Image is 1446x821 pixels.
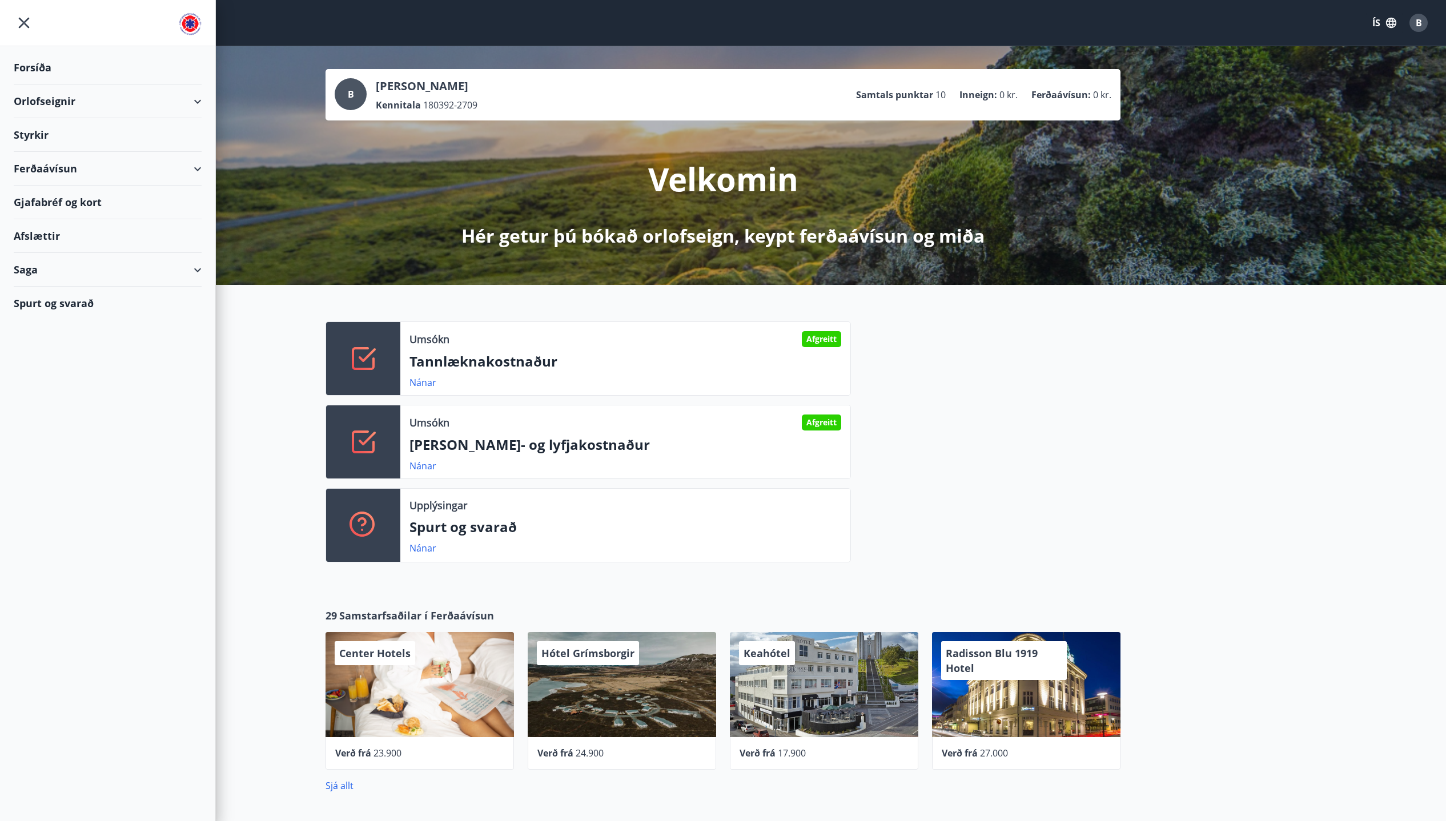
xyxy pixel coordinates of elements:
p: [PERSON_NAME] [376,78,477,94]
span: Hótel Grímsborgir [541,646,634,660]
a: Nánar [409,542,436,554]
p: Velkomin [648,157,798,200]
button: menu [14,13,34,33]
p: Upplýsingar [409,498,467,513]
span: Verð frá [537,747,573,759]
div: Afslættir [14,219,202,253]
div: Gjafabréf og kort [14,186,202,219]
div: Afgreitt [802,331,841,347]
div: Styrkir [14,118,202,152]
span: 180392-2709 [423,99,477,111]
a: Nánar [409,376,436,389]
img: union_logo [179,13,202,35]
p: Umsókn [409,332,449,347]
p: Tannlæknakostnaður [409,352,841,371]
button: B [1405,9,1432,37]
span: 24.900 [576,747,604,759]
p: Samtals punktar [856,88,933,101]
span: 23.900 [373,747,401,759]
p: Umsókn [409,415,449,430]
div: Afgreitt [802,414,841,430]
p: [PERSON_NAME]- og lyfjakostnaður [409,435,841,454]
div: Saga [14,253,202,287]
a: Sjá allt [326,779,354,792]
span: 29 [326,608,337,623]
span: Keahótel [744,646,790,660]
span: Verð frá [335,747,371,759]
span: Center Hotels [339,646,411,660]
span: Verð frá [942,747,978,759]
p: Inneign : [959,88,997,101]
span: 10 [935,88,946,101]
span: 0 kr. [999,88,1018,101]
a: Nánar [409,460,436,472]
span: Samstarfsaðilar í Ferðaávísun [339,608,494,623]
span: 27.000 [980,747,1008,759]
button: ÍS [1366,13,1403,33]
p: Hér getur þú bókað orlofseign, keypt ferðaávísun og miða [461,223,985,248]
span: B [1416,17,1422,29]
div: Forsíða [14,51,202,84]
p: Kennitala [376,99,421,111]
span: Radisson Blu 1919 Hotel [946,646,1038,675]
p: Ferðaávísun : [1031,88,1091,101]
span: 17.900 [778,747,806,759]
div: Ferðaávísun [14,152,202,186]
div: Spurt og svarað [14,287,202,320]
span: 0 kr. [1093,88,1111,101]
div: Orlofseignir [14,84,202,118]
p: Spurt og svarað [409,517,841,537]
span: B [348,88,354,100]
span: Verð frá [740,747,776,759]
